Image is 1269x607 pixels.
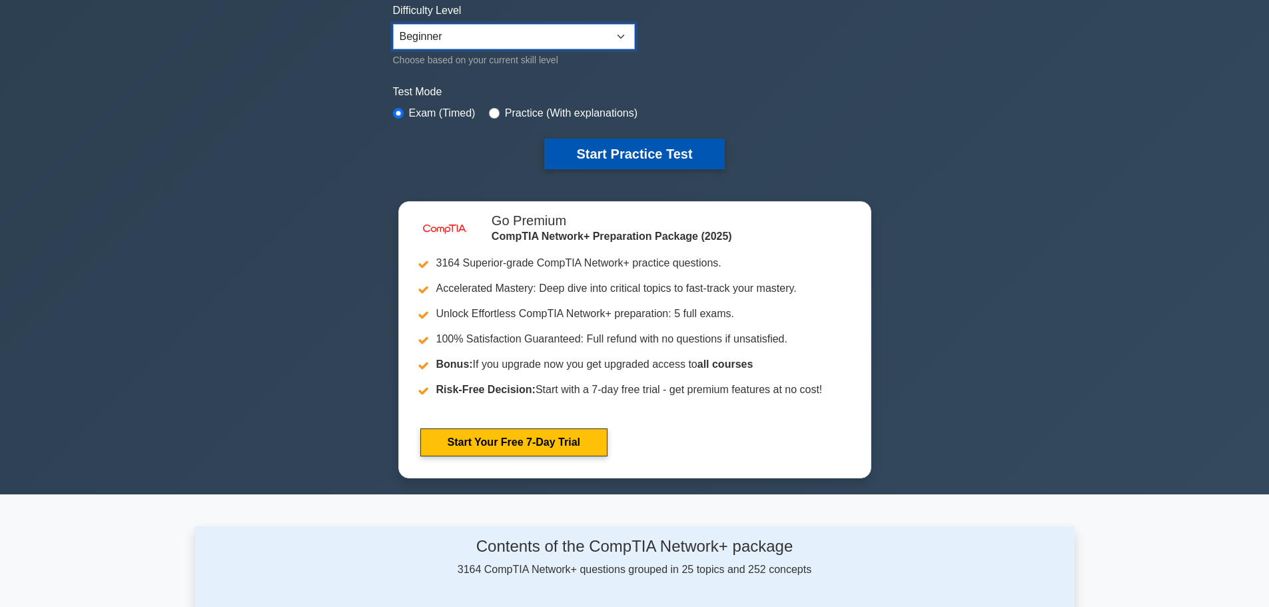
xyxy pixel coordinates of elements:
label: Test Mode [393,84,877,100]
label: Exam (Timed) [409,105,476,121]
div: Choose based on your current skill level [393,52,635,68]
a: Start Your Free 7-Day Trial [420,428,608,456]
label: Difficulty Level [393,3,462,19]
label: Practice (With explanations) [505,105,637,121]
h4: Contents of the CompTIA Network+ package [321,537,949,556]
button: Start Practice Test [544,139,724,169]
div: 3164 CompTIA Network+ questions grouped in 25 topics and 252 concepts [321,537,949,578]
